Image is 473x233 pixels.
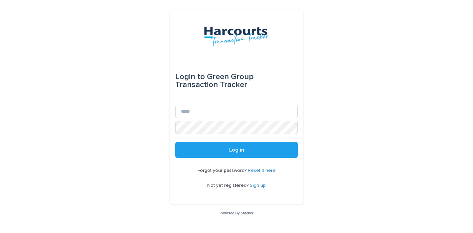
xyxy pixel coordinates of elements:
button: Log in [175,142,298,158]
a: Powered By Stacker [220,211,253,215]
a: Reset it here [248,168,276,173]
span: Login to [175,73,205,81]
span: Not yet registered? [207,183,250,188]
a: Sign up [250,183,266,188]
span: Forgot your password? [198,168,248,173]
span: Log in [229,147,244,153]
div: Green Group Transaction Tracker [175,67,298,94]
img: aRr5UT5PQeWb03tlxx4P [204,26,269,46]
